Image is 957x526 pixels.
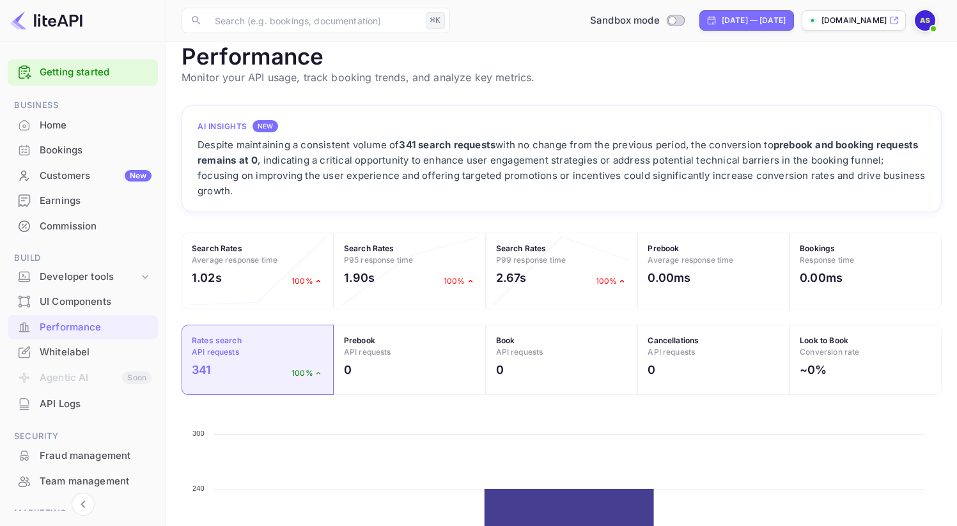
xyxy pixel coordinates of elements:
h2: 1.02s [192,269,222,286]
a: Performance [8,315,158,339]
a: Team management [8,469,158,493]
a: Home [8,113,158,137]
div: UI Components [40,295,152,309]
div: API Logs [8,392,158,417]
div: Click to change the date range period [699,10,794,31]
div: UI Components [8,290,158,314]
strong: Search Rates [192,244,242,253]
a: Fraud management [8,444,158,467]
p: 100% [444,275,476,287]
h2: 0 [344,361,352,378]
a: Bookings [8,138,158,162]
div: Team management [8,469,158,494]
a: Commission [8,214,158,238]
div: Performance [8,315,158,340]
div: Commission [40,219,152,234]
div: Switch to Production mode [585,13,689,28]
strong: Look to Book [800,336,848,345]
div: [DATE] — [DATE] [722,15,786,26]
img: Ahmad Shabib [915,10,935,31]
strong: Prebook [648,244,679,253]
span: P99 response time [496,255,566,265]
div: Developer tools [8,266,158,288]
a: CustomersNew [8,164,158,187]
div: Home [8,113,158,138]
tspan: 240 [192,484,205,492]
div: Customers [40,169,152,183]
a: UI Components [8,290,158,313]
div: CustomersNew [8,164,158,189]
strong: 341 search requests [399,139,495,151]
div: Bookings [40,143,152,158]
span: API requests [344,347,391,357]
p: [DOMAIN_NAME] [821,15,887,26]
div: API Logs [40,397,152,412]
a: Earnings [8,189,158,212]
h2: 341 [192,361,211,378]
a: API Logs [8,392,158,415]
p: 100% [292,367,323,379]
div: Home [40,118,152,133]
strong: Search Rates [496,244,547,253]
strong: Rates search [192,336,242,345]
span: API requests [192,347,239,357]
span: Average response time [648,255,733,265]
a: Getting started [40,65,152,80]
span: Build [8,251,158,265]
span: Conversion rate [800,347,859,357]
h4: AI Insights [198,121,247,132]
div: Fraud management [8,444,158,468]
div: Developer tools [40,270,139,284]
button: Collapse navigation [72,493,95,516]
h2: 0.00ms [800,269,843,286]
h1: Performance [182,43,942,70]
img: LiteAPI logo [10,10,82,31]
span: API requests [648,347,695,357]
span: Business [8,98,158,112]
span: Security [8,429,158,444]
div: ⌘K [426,12,445,29]
div: Commission [8,214,158,239]
strong: Bookings [800,244,835,253]
p: 100% [292,275,323,287]
div: New [125,170,152,182]
div: Earnings [8,189,158,213]
strong: Book [496,336,515,345]
div: Team management [40,474,152,489]
a: Whitelabel [8,340,158,364]
span: API requests [496,347,543,357]
input: Search (e.g. bookings, documentation) [207,8,421,33]
h2: ~0% [800,361,827,378]
span: Response time [800,255,854,265]
div: Fraud management [40,449,152,463]
div: Getting started [8,59,158,86]
strong: Search Rates [344,244,394,253]
strong: Prebook [344,336,375,345]
h2: 0.00ms [648,269,690,286]
div: Whitelabel [40,345,152,360]
span: Sandbox mode [590,13,660,28]
h2: 0 [496,361,504,378]
div: Earnings [40,194,152,208]
h2: 1.90s [344,269,375,286]
div: Performance [40,320,152,335]
span: Average response time [192,255,277,265]
span: Marketing [8,506,158,520]
strong: Cancellations [648,336,699,345]
p: 100% [596,275,628,287]
div: Whitelabel [8,340,158,365]
h2: 2.67s [496,269,527,286]
div: NEW [253,120,278,132]
h2: 0 [648,361,655,378]
span: P95 response time [344,255,414,265]
div: Despite maintaining a consistent volume of with no change from the previous period, the conversio... [198,137,926,199]
tspan: 300 [192,429,205,437]
div: Bookings [8,138,158,163]
p: Monitor your API usage, track booking trends, and analyze key metrics. [182,70,942,85]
